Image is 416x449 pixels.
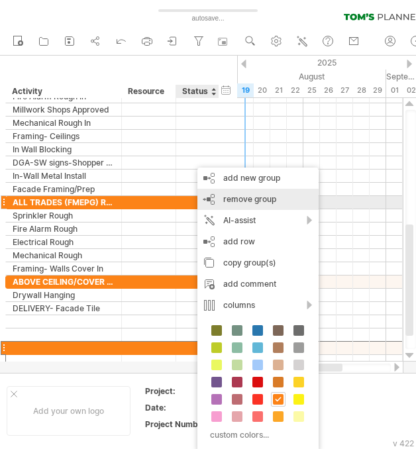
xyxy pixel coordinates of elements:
div: Project: [145,385,218,397]
div: Mechanical Rough In [13,117,115,129]
div: Framing- Ceilings [13,130,115,142]
div: Framing- Walls Cover In [13,262,115,275]
div: add row [197,231,319,252]
div: Thursday, 21 August 2025 [270,83,287,97]
div: Project Number [145,419,218,430]
div: Friday, 22 August 2025 [287,83,303,97]
div: Millwork Shops Approved [13,103,115,116]
div: add comment [197,274,319,295]
div: Status [182,85,211,98]
div: Date: [145,402,218,413]
div: Resource [128,85,168,98]
div: copy group(s) [197,252,319,274]
div: AI-assist [197,210,319,231]
div: Activity [12,85,114,98]
div: DELIVERY- Facade Tile [13,302,115,315]
div: Monday, 1 September 2025 [386,83,403,97]
div: columns [197,295,319,316]
div: Wednesday, 20 August 2025 [254,83,270,97]
span: remove group [223,194,276,204]
div: Add your own logo [7,386,130,436]
div: Friday, 29 August 2025 [370,83,386,97]
div: Sprinkler Rough [13,209,115,222]
div: Electrical Rough [13,236,115,248]
div: In Wall Blocking [13,143,115,156]
div: Mechanical Rough [13,249,115,262]
div: In-Wall Metal Install [13,170,115,182]
div: Facade Framing/Prep [13,183,115,195]
div: Monday, 25 August 2025 [303,83,320,97]
div: Fire Alarm Rough [13,223,115,235]
div: Drywall Hanging [13,289,115,301]
div: add new group [197,168,319,189]
div: DGA-SW signs-Shopper Tracker site vist [13,156,115,169]
div: custom colors... [204,426,308,444]
div: Tuesday, 26 August 2025 [320,83,337,97]
div: v 422 [393,438,414,448]
div: Tuesday, 19 August 2025 [237,83,254,97]
div: ALL TRADES (FMEPG) Rough Inspections [13,196,115,209]
div: ABOVE CEILING/COVER Inspection [13,275,115,288]
div: autosave... [135,13,281,24]
div: Thursday, 28 August 2025 [353,83,370,97]
div: Wednesday, 27 August 2025 [337,83,353,97]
